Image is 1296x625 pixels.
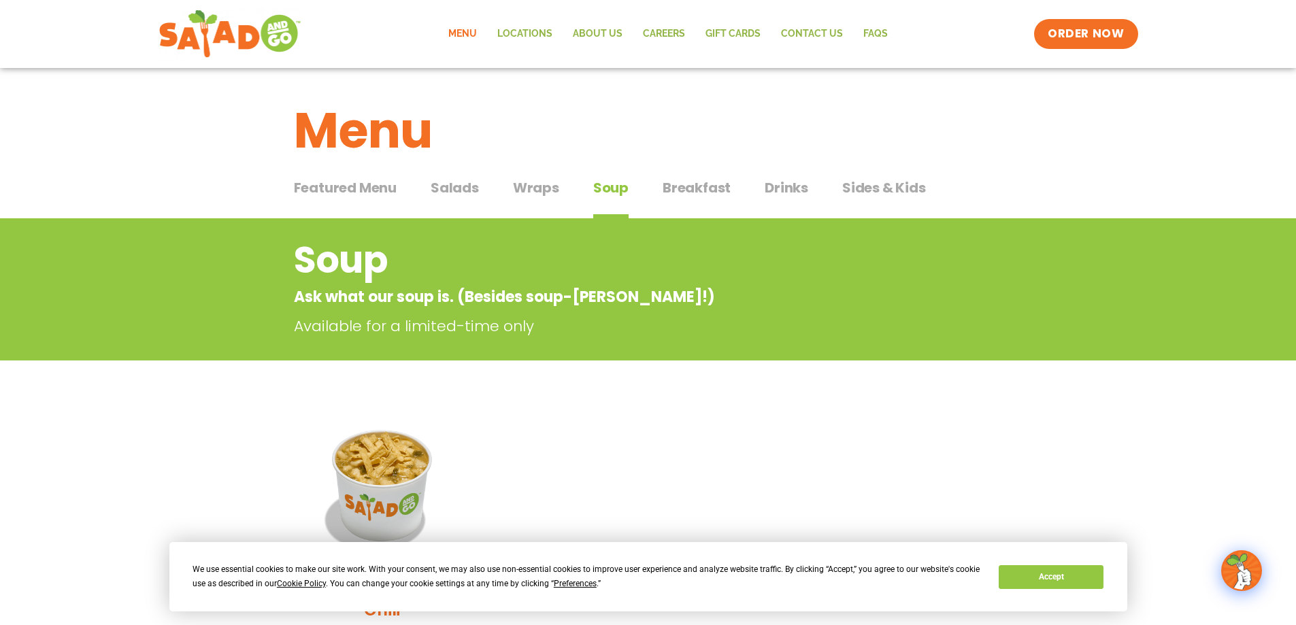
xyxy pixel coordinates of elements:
a: Contact Us [771,18,853,50]
button: Accept [999,565,1103,589]
a: Careers [633,18,695,50]
a: Locations [487,18,563,50]
div: Tabbed content [294,173,1003,219]
a: Menu [438,18,487,50]
p: Ask what our soup is. (Besides soup-[PERSON_NAME]!) [294,286,893,308]
a: About Us [563,18,633,50]
span: Preferences [554,579,597,588]
span: ORDER NOW [1048,26,1124,42]
div: We use essential cookies to make our site work. With your consent, we may also use non-essential ... [193,562,982,591]
img: Product photo for Green Enchilada Chili [304,407,461,564]
span: Soup [593,178,629,198]
span: Salads [431,178,479,198]
span: Cookie Policy [277,579,326,588]
a: GIFT CARDS [695,18,771,50]
h2: Soup [294,233,893,288]
h1: Menu [294,94,1003,167]
img: new-SAG-logo-768×292 [159,7,302,61]
img: wpChatIcon [1223,552,1261,590]
div: Cookie Consent Prompt [169,542,1127,611]
a: FAQs [853,18,898,50]
span: Sides & Kids [842,178,926,198]
span: Wraps [513,178,559,198]
nav: Menu [438,18,898,50]
p: Available for a limited-time only [294,315,899,337]
span: Drinks [765,178,808,198]
span: Breakfast [663,178,731,198]
span: Featured Menu [294,178,397,198]
a: ORDER NOW [1034,19,1137,49]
